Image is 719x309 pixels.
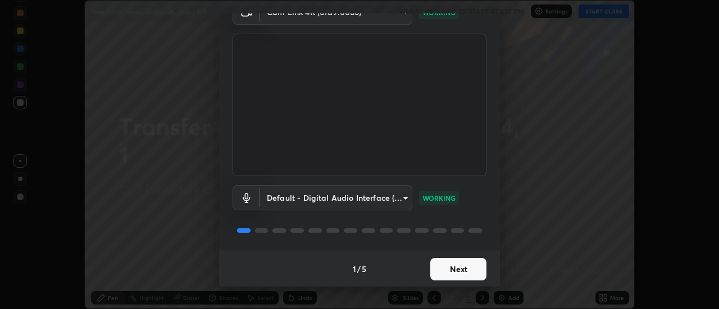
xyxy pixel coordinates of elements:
h4: 5 [362,263,366,275]
p: WORKING [422,193,456,203]
h4: 1 [353,263,356,275]
h4: / [357,263,361,275]
div: Cam Link 4K (0fd9:0066) [260,185,412,210]
button: Next [430,258,486,280]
